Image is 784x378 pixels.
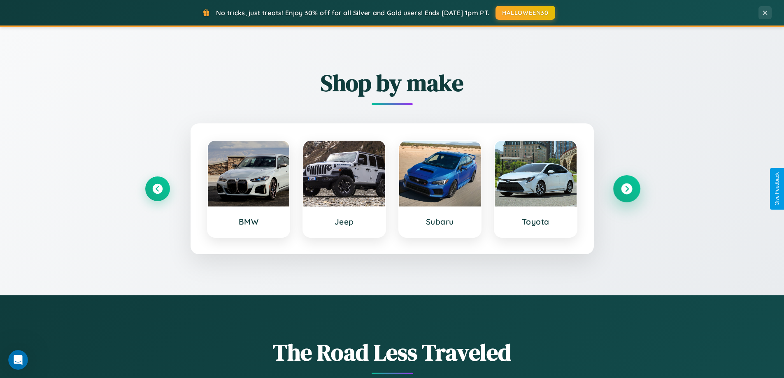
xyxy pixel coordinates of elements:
h3: Toyota [503,217,568,227]
span: No tricks, just treats! Enjoy 30% off for all Silver and Gold users! Ends [DATE] 1pm PT. [216,9,489,17]
h3: Subaru [407,217,473,227]
iframe: Intercom live chat [8,350,28,370]
h3: BMW [216,217,281,227]
div: Give Feedback [774,172,780,206]
h2: Shop by make [145,67,639,99]
button: HALLOWEEN30 [496,6,555,20]
h3: Jeep [312,217,377,227]
h1: The Road Less Traveled [145,336,639,368]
